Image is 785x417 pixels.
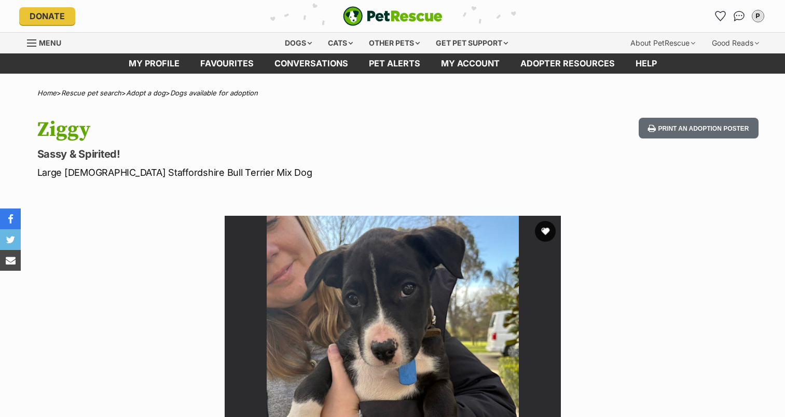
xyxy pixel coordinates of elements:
a: Rescue pet search [61,89,121,97]
a: Favourites [712,8,729,24]
img: chat-41dd97257d64d25036548639549fe6c8038ab92f7586957e7f3b1b290dea8141.svg [734,11,745,21]
a: conversations [264,53,359,74]
a: Menu [27,33,68,51]
h1: Ziggy [37,118,476,142]
a: Favourites [190,53,264,74]
a: My profile [118,53,190,74]
button: favourite [535,221,556,242]
div: Good Reads [705,33,766,53]
a: Adopter resources [510,53,625,74]
div: P [753,11,763,21]
p: Large [DEMOGRAPHIC_DATA] Staffordshire Bull Terrier Mix Dog [37,165,476,179]
a: Adopt a dog [126,89,166,97]
a: Home [37,89,57,97]
div: About PetRescue [623,33,703,53]
button: My account [750,8,766,24]
div: Other pets [362,33,427,53]
div: > > > [11,89,774,97]
a: My account [431,53,510,74]
a: Pet alerts [359,53,431,74]
p: Sassy & Spirited! [37,147,476,161]
div: Cats [321,33,360,53]
a: Donate [19,7,75,25]
a: Conversations [731,8,748,24]
span: Menu [39,38,61,47]
div: Get pet support [429,33,515,53]
div: Dogs [278,33,319,53]
button: Print an adoption poster [639,118,758,139]
a: Help [625,53,667,74]
a: Dogs available for adoption [170,89,258,97]
ul: Account quick links [712,8,766,24]
a: PetRescue [343,6,443,26]
img: logo-e224e6f780fb5917bec1dbf3a21bbac754714ae5b6737aabdf751b685950b380.svg [343,6,443,26]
